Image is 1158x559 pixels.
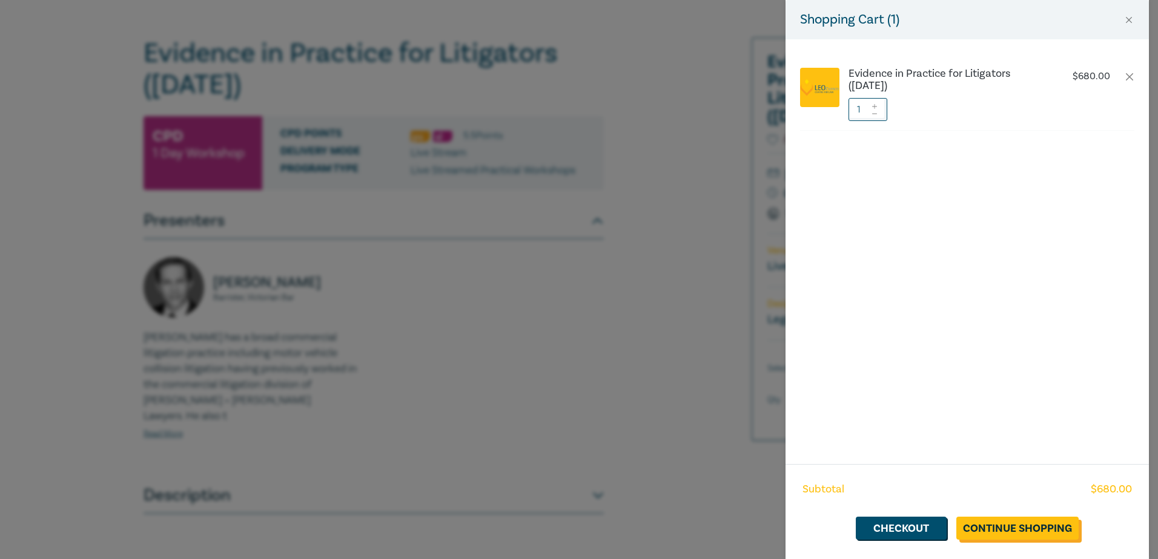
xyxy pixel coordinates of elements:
a: Continue Shopping [956,517,1079,540]
span: Subtotal [802,482,844,497]
input: 1 [849,98,887,121]
h5: Shopping Cart ( 1 ) [800,10,899,30]
span: $ 680.00 [1091,482,1132,497]
a: Checkout [856,517,947,540]
img: logo.png [800,79,839,96]
p: $ 680.00 [1073,71,1110,82]
button: Close [1123,15,1134,25]
a: Evidence in Practice for Litigators ([DATE]) [849,68,1050,92]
